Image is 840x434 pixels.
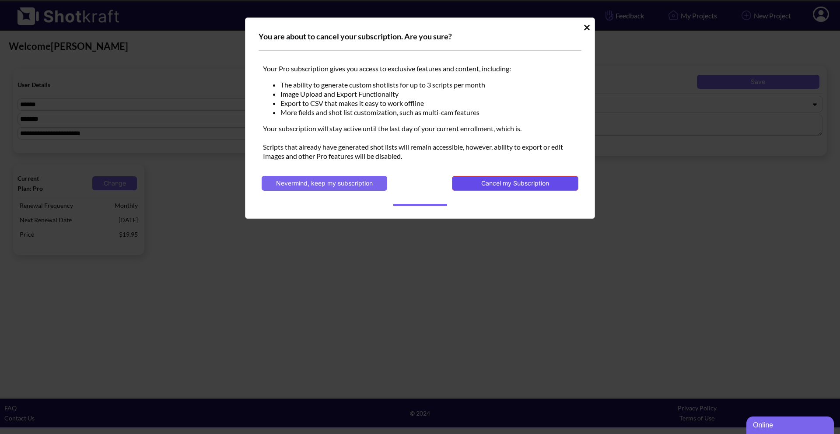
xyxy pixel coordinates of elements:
[280,89,577,98] li: Image Upload and Export Functionality
[746,415,836,434] iframe: chat widget
[262,176,387,191] button: Nevermind, keep my subscription
[245,17,595,219] div: Idle Modal
[280,108,577,117] li: More fields and shot list customization, such as multi-cam features
[280,98,577,108] li: Export to CSV that makes it easy to work offline
[280,80,577,89] li: The ability to generate custom shotlists for up to 3 scripts per month
[261,62,579,163] span: Your Pro subscription gives you access to exclusive features and content, including: Your subscri...
[259,31,581,51] div: You are about to cancel your subscription. Are you sure?
[452,176,578,191] button: Cancel my Subscription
